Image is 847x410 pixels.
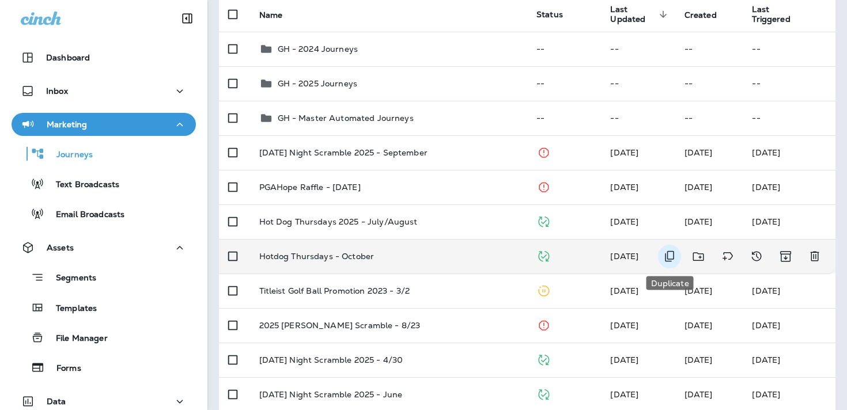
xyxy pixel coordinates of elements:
[685,147,713,158] span: Mikayla Anter
[743,170,835,204] td: [DATE]
[44,180,119,191] p: Text Broadcasts
[685,286,713,296] span: Unknown
[12,46,196,69] button: Dashboard
[12,79,196,102] button: Inbox
[536,319,551,329] span: Stopped
[536,284,551,295] span: Paused
[743,66,835,101] td: --
[46,86,68,96] p: Inbox
[685,217,713,227] span: Mikayla Anter
[47,243,74,252] p: Assets
[610,251,638,261] span: Mikayla Anter
[685,355,713,365] span: Mikayla Anter
[610,286,638,296] span: Unknown
[259,217,418,226] p: Hot Dog Thursdays 2025 - July/August
[610,217,638,227] span: Mikayla Anter
[675,66,743,101] td: --
[743,274,835,308] td: [DATE]
[610,5,655,24] span: Last Updated
[44,303,97,314] p: Templates
[259,10,298,20] span: Name
[12,236,196,259] button: Assets
[47,120,87,129] p: Marketing
[278,79,358,88] p: GH - 2025 Journeys
[745,245,768,268] button: View Changelog
[12,265,196,290] button: Segments
[259,252,375,261] p: Hotdog Thursdays - October
[685,10,717,20] span: Created
[12,172,196,196] button: Text Broadcasts
[646,276,694,290] div: Duplicate
[687,245,710,268] button: Move to folder
[259,355,403,365] p: [DATE] Night Scramble 2025 - 4/30
[278,113,414,123] p: GH - Master Automated Journeys
[259,183,361,192] p: PGAHope Raffle - [DATE]
[12,295,196,320] button: Templates
[610,5,670,24] span: Last Updated
[536,9,563,20] span: Status
[536,354,551,364] span: Published
[743,308,835,343] td: [DATE]
[44,210,124,221] p: Email Broadcasts
[46,53,90,62] p: Dashboard
[610,320,638,331] span: Mikayla Anter
[259,321,421,330] p: 2025 [PERSON_NAME] Scramble - 8/23
[675,32,743,66] td: --
[752,5,805,24] span: Last Triggered
[658,245,681,268] button: Duplicate
[685,389,713,400] span: Mikayla Anter
[536,181,551,191] span: Stopped
[743,135,835,170] td: [DATE]
[536,215,551,226] span: Published
[527,32,601,66] td: --
[45,363,81,374] p: Forms
[774,245,797,268] button: Archive
[12,325,196,350] button: File Manager
[278,44,358,54] p: GH - 2024 Journeys
[47,397,66,406] p: Data
[527,66,601,101] td: --
[685,320,713,331] span: Mikayla Anter
[610,389,638,400] span: Mikayla Anter
[536,388,551,398] span: Published
[601,101,675,135] td: --
[45,150,93,161] p: Journeys
[259,10,283,20] span: Name
[610,355,638,365] span: Mikayla Anter
[12,355,196,379] button: Forms
[743,101,835,135] td: --
[601,66,675,101] td: --
[803,245,826,268] button: Delete
[171,7,203,30] button: Collapse Sidebar
[743,204,835,239] td: [DATE]
[536,146,551,157] span: Stopped
[259,148,428,157] p: [DATE] Night Scramble 2025 - September
[44,333,108,344] p: File Manager
[527,101,601,135] td: --
[716,245,739,268] button: Add tags
[12,113,196,136] button: Marketing
[610,182,638,192] span: Mikayla Anter
[536,250,551,260] span: Published
[259,286,410,295] p: Titleist Golf Ball Promotion 2023 - 3/2
[259,390,403,399] p: [DATE] Night Scramble 2025 - June
[743,343,835,377] td: [DATE]
[675,101,743,135] td: --
[610,147,638,158] span: Mikayla Anter
[601,32,675,66] td: --
[743,32,835,66] td: --
[12,142,196,166] button: Journeys
[12,202,196,226] button: Email Broadcasts
[685,182,713,192] span: Mikayla Anter
[44,273,96,284] p: Segments
[685,10,732,20] span: Created
[752,5,790,24] span: Last Triggered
